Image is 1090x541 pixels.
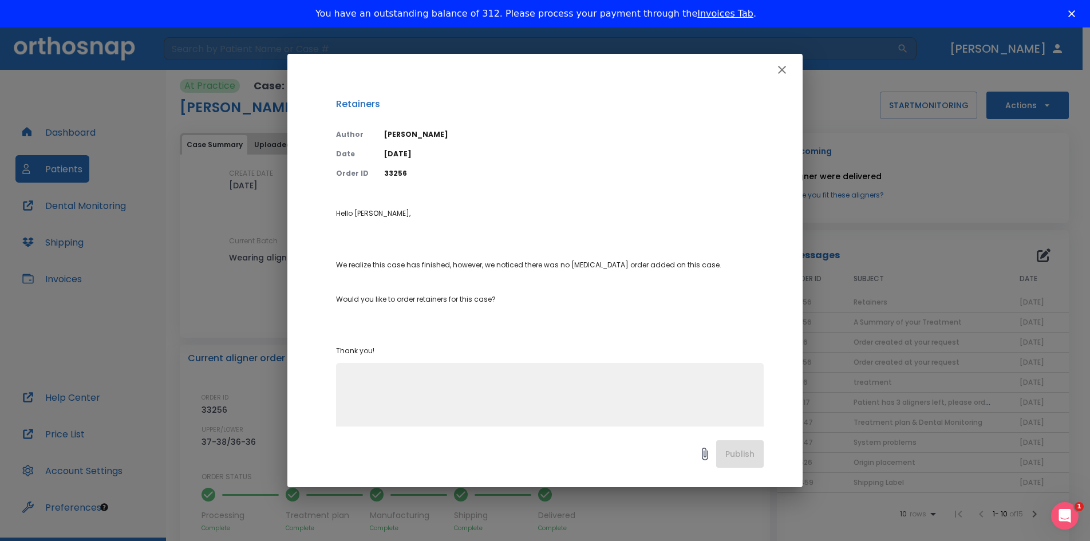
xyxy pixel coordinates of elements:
p: Retainers [336,97,764,111]
p: Would you like to order retainers for this case? [336,294,764,305]
p: 33256 [384,168,764,179]
p: Thank you! [336,346,764,356]
p: We realize this case has finished, however, we noticed there was no [MEDICAL_DATA] order added on... [336,260,764,270]
p: Author [336,129,370,140]
p: [PERSON_NAME] [384,129,764,140]
a: Invoices Tab [697,8,753,19]
span: 1 [1075,502,1084,511]
p: Date [336,149,370,159]
p: Order ID [336,168,370,179]
iframe: Intercom live chat [1051,502,1079,530]
p: [DATE] [384,149,764,159]
p: Hello [PERSON_NAME], [336,208,764,219]
div: Close [1068,10,1080,17]
div: You have an outstanding balance of 312. Please process your payment through the . [315,8,756,19]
